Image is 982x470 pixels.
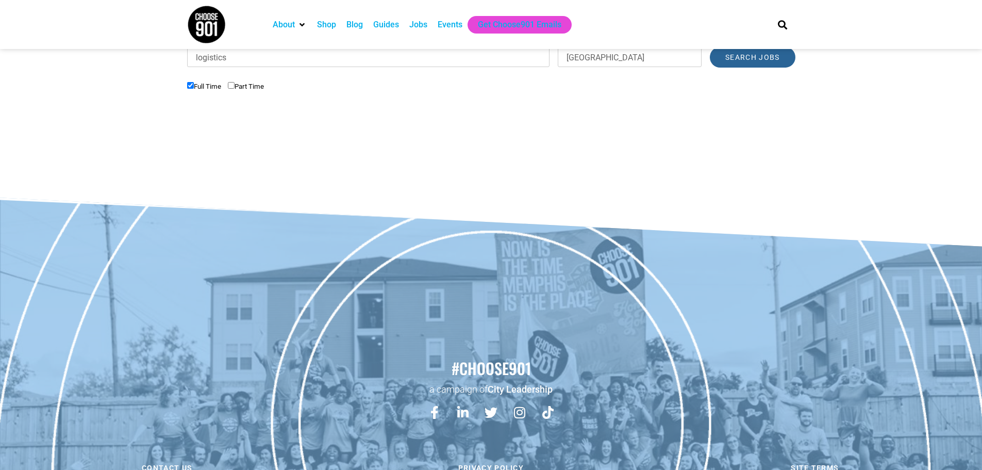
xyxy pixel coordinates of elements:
[373,19,399,31] a: Guides
[346,19,363,31] a: Blog
[187,47,550,67] input: Keywords
[5,358,977,379] h2: #choose901
[710,47,795,68] input: Search Jobs
[268,16,760,34] nav: Main nav
[558,47,702,67] input: Location
[228,83,264,90] label: Part Time
[5,383,977,396] p: a campaign of
[187,83,221,90] label: Full Time
[317,19,336,31] a: Shop
[774,16,791,33] div: Search
[409,19,427,31] a: Jobs
[488,384,553,395] a: City Leadership
[438,19,462,31] a: Events
[273,19,295,31] a: About
[228,82,235,89] input: Part Time
[478,19,561,31] a: Get Choose901 Emails
[187,82,194,89] input: Full Time
[268,16,312,34] div: About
